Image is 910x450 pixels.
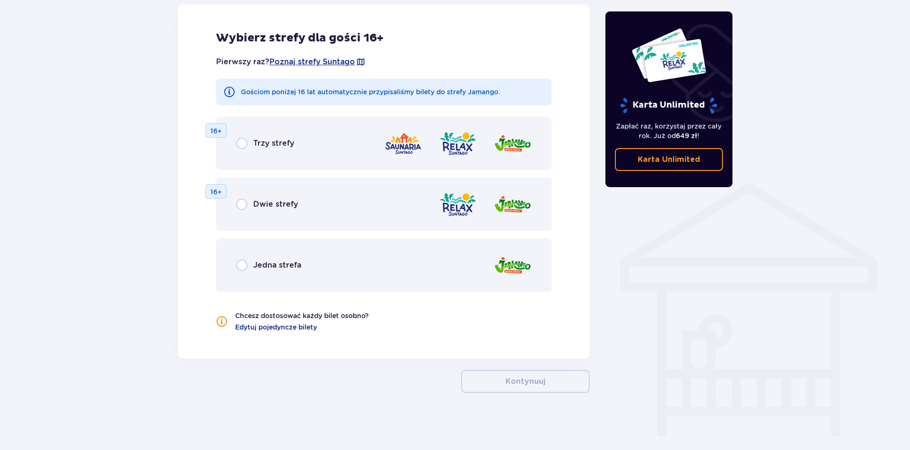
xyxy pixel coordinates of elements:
[210,187,222,197] p: 16+
[384,130,422,157] img: Saunaria
[241,87,500,97] p: Gościom poniżej 16 lat automatycznie przypisaliśmy bilety do strefy Jamango.
[615,121,723,140] p: Zapłać raz, korzystaj przez cały rok. Już od !
[216,31,552,45] h2: Wybierz strefy dla gości 16+
[439,130,477,157] img: Relax
[253,138,294,149] span: Trzy strefy
[439,191,477,218] img: Relax
[505,376,545,387] p: Kontynuuj
[210,126,222,136] p: 16+
[494,252,532,279] img: Jamango
[494,191,532,218] img: Jamango
[235,311,369,320] p: Chcesz dostosować każdy bilet osobno?
[216,57,366,67] p: Pierwszy raz?
[494,130,532,157] img: Jamango
[615,148,723,171] a: Karta Unlimited
[235,322,317,332] a: Edytuj pojedyncze bilety
[269,57,355,67] a: Poznaj strefy Suntago
[631,28,707,83] img: Dwie karty całoroczne do Suntago z napisem 'UNLIMITED RELAX', na białym tle z tropikalnymi liśćmi...
[461,370,590,393] button: Kontynuuj
[676,132,697,140] span: 649 zł
[253,260,301,270] span: Jedna strefa
[619,97,718,114] p: Karta Unlimited
[253,199,298,210] span: Dwie strefy
[638,154,700,165] p: Karta Unlimited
